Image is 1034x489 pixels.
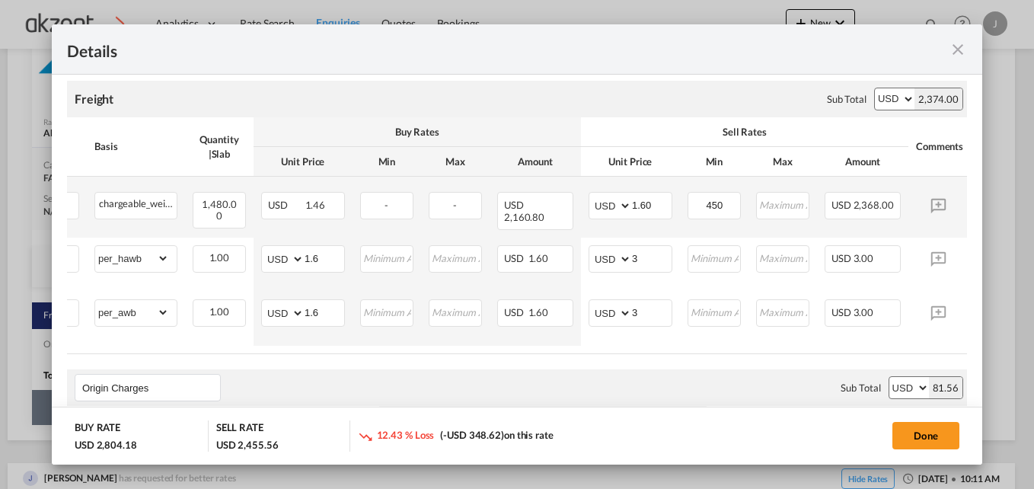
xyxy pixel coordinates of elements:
span: 1,480.00 [202,198,236,222]
input: 1.6 [305,300,344,323]
div: USD 2,455.56 [216,438,279,452]
th: Max [421,147,490,177]
input: Maximum Amount [758,300,809,323]
span: 3.00 [854,252,874,264]
button: Done [892,422,959,449]
span: USD [504,199,526,211]
th: Amount [490,147,581,177]
div: Sub Total [841,381,880,395]
span: 1.60 [528,252,549,264]
div: USD 2,804.18 [75,438,137,452]
div: Buy Rates [261,125,573,139]
div: Sub Total [827,92,866,106]
div: Freight [75,91,113,107]
span: USD [504,306,526,318]
span: USD [831,252,851,264]
th: Amount [817,147,908,177]
select: per_awb [95,300,169,324]
div: chargeable_weight [95,193,177,212]
input: 3 [632,246,672,269]
input: Minimum Amount [362,300,413,323]
div: BUY RATE [75,420,120,438]
input: Maximum Amount [758,193,809,216]
span: 1.00 [209,305,230,318]
input: Minimum Amount [362,246,413,269]
span: 1.46 [305,199,326,211]
md-icon: icon-trending-down [358,429,373,444]
span: 1.60 [528,306,549,318]
div: Details [67,40,877,59]
th: Unit Price [254,147,353,177]
div: on this rate [358,428,554,444]
md-dialog: Port of ... [52,24,982,465]
span: 2,368.00 [854,199,894,211]
input: 1.6 [305,246,344,269]
input: Minimum Amount [689,300,740,323]
input: Maximum Amount [758,246,809,269]
th: Comments [908,117,969,177]
md-icon: icon-close fg-AAA8AD m-0 cursor [949,40,967,59]
th: Max [748,147,817,177]
span: 12.43 % Loss [377,429,435,441]
span: USD [831,199,851,211]
input: 3 [632,300,672,323]
select: per_hawb [95,246,169,270]
input: Minimum Amount [689,246,740,269]
div: Basis [94,139,177,153]
th: Unit Price [581,147,680,177]
input: 1.60 [632,193,672,216]
span: 1.00 [209,251,230,264]
span: - [385,199,388,211]
th: Min [353,147,421,177]
th: Min [680,147,748,177]
div: 2,374.00 [914,88,962,110]
span: (-USD 348.62) [440,429,504,441]
span: - [453,199,457,211]
span: USD [831,306,851,318]
input: Leg Name [82,376,220,399]
div: Sell Rates [589,125,901,139]
div: SELL RATE [216,420,263,438]
div: Quantity | Slab [193,133,246,160]
input: Maximum Amount [430,300,481,323]
span: USD [268,199,303,211]
span: USD [504,252,526,264]
input: Minimum Amount [689,193,740,216]
span: 2,160.80 [504,211,544,223]
span: 3.00 [854,306,874,318]
input: Maximum Amount [430,246,481,269]
div: 81.56 [929,377,963,398]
